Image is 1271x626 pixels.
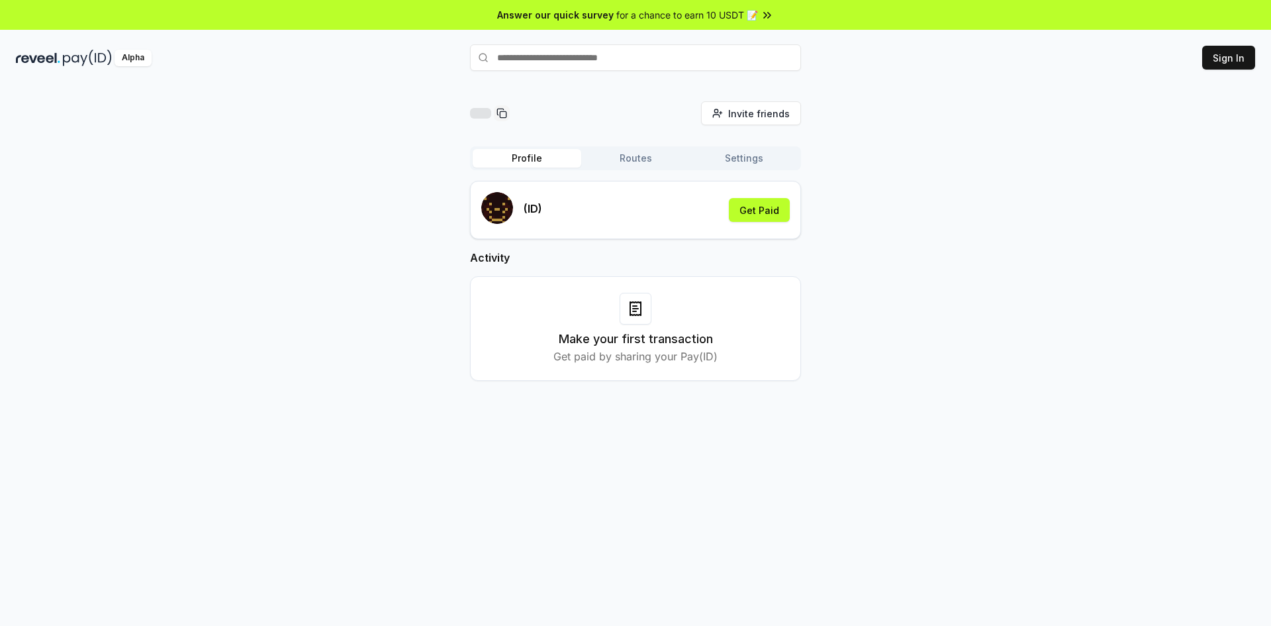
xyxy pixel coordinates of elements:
[701,101,801,125] button: Invite friends
[470,250,801,266] h2: Activity
[115,50,152,66] div: Alpha
[729,198,790,222] button: Get Paid
[581,149,690,168] button: Routes
[524,201,542,217] p: (ID)
[497,8,614,22] span: Answer our quick survey
[616,8,758,22] span: for a chance to earn 10 USDT 📝
[559,330,713,348] h3: Make your first transaction
[473,149,581,168] button: Profile
[1202,46,1255,70] button: Sign In
[16,50,60,66] img: reveel_dark
[553,348,718,364] p: Get paid by sharing your Pay(ID)
[63,50,112,66] img: pay_id
[728,107,790,121] span: Invite friends
[690,149,798,168] button: Settings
